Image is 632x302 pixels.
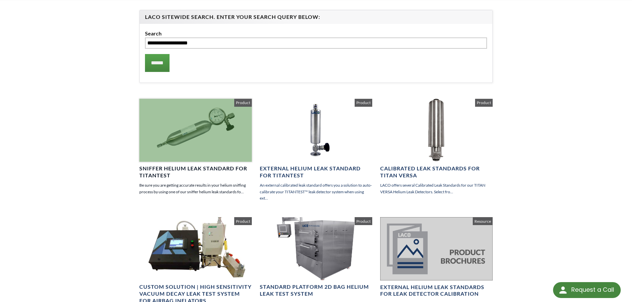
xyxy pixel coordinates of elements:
h4: Sniffer Helium Leak Standard for TITANTEST [139,165,252,179]
p: Be sure you are getting accurate results in your helium sniffing process by using one of our snif... [139,182,252,195]
div: Request a Call [553,282,621,298]
h4: External Helium Leak Standards for Leak Detector Calibration [380,284,493,298]
a: External Helium Leak Standards for Leak Detector Calibration Resource [380,217,493,297]
label: Search [145,29,487,38]
p: LACO offers several Calibrated Leak Standards for our TITAN VERSA Helium Leak Detectors. Select f... [380,182,493,195]
a: Calibrated Leak Standards for TITAN VERSA LACO offers several Calibrated Leak Standards for our T... [380,99,493,195]
h4: External Helium Leak Standard for TITANTEST [260,165,372,179]
span: Product [475,99,493,107]
img: round button [558,285,568,295]
div: Request a Call [571,282,614,297]
h4: Standard Platform 2D Bag Helium Leak Test System [260,283,372,297]
a: Sniffer Helium Leak Standard for TITANTEST Be sure you are getting accurate results in your heliu... [139,99,252,195]
span: Product [355,99,372,107]
h4: LACO Sitewide Search. Enter your Search Query Below: [145,14,487,21]
span: Product [234,217,252,225]
h4: Calibrated Leak Standards for TITAN VERSA [380,165,493,179]
span: Product [355,217,372,225]
span: Product [234,99,252,107]
p: An external calibrated leak standard offers you a solution to auto-calibrate your TITANTEST™ leak... [260,182,372,201]
a: External Helium Leak Standard for TITANTEST An external calibrated leak standard offers you a sol... [260,99,372,201]
span: Resource [473,217,493,225]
